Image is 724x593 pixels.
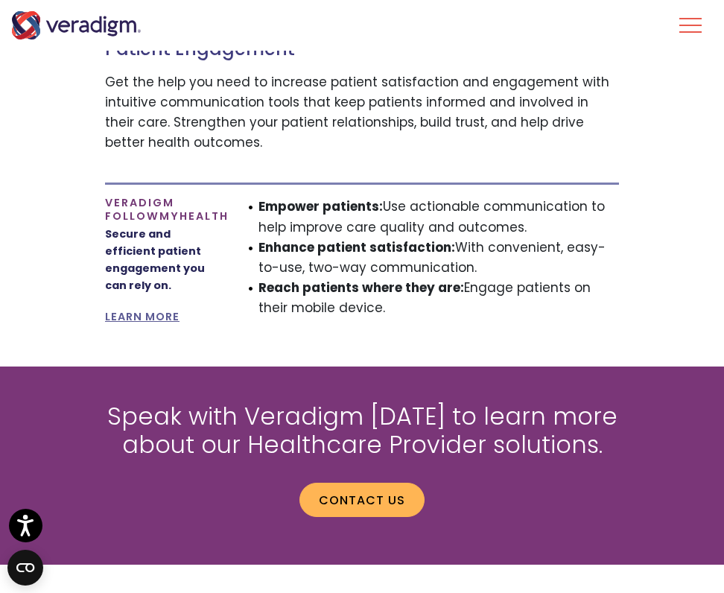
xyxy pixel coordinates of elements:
[258,197,620,237] li: Use actionable communication to help improve care quality and outcomes.
[258,238,620,278] li: With convenient, easy-to-use, two-way communication.
[105,402,619,460] h2: Speak with Veradigm [DATE] to learn more about our Healthcare Provider solutions.
[105,197,217,223] h4: Veradigm FollowMyHealth
[258,238,455,256] strong: Enhance patient satisfaction:
[105,72,619,153] p: Get the help you need to increase patient satisfaction and engagement with intuitive communicatio...
[7,550,43,586] button: Open CMP widget
[105,39,619,60] h3: Patient Engagement
[679,6,702,45] button: Toggle Navigation Menu
[11,11,142,39] img: Veradigm logo
[258,279,464,296] strong: Reach patients where they are:
[299,483,425,517] a: Contact us
[105,226,217,294] p: Secure and efficient patient engagement you can rely on.
[258,197,383,215] strong: Empower patients:
[105,309,180,324] a: LEARN MORE
[258,278,620,318] li: Engage patients on their mobile device.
